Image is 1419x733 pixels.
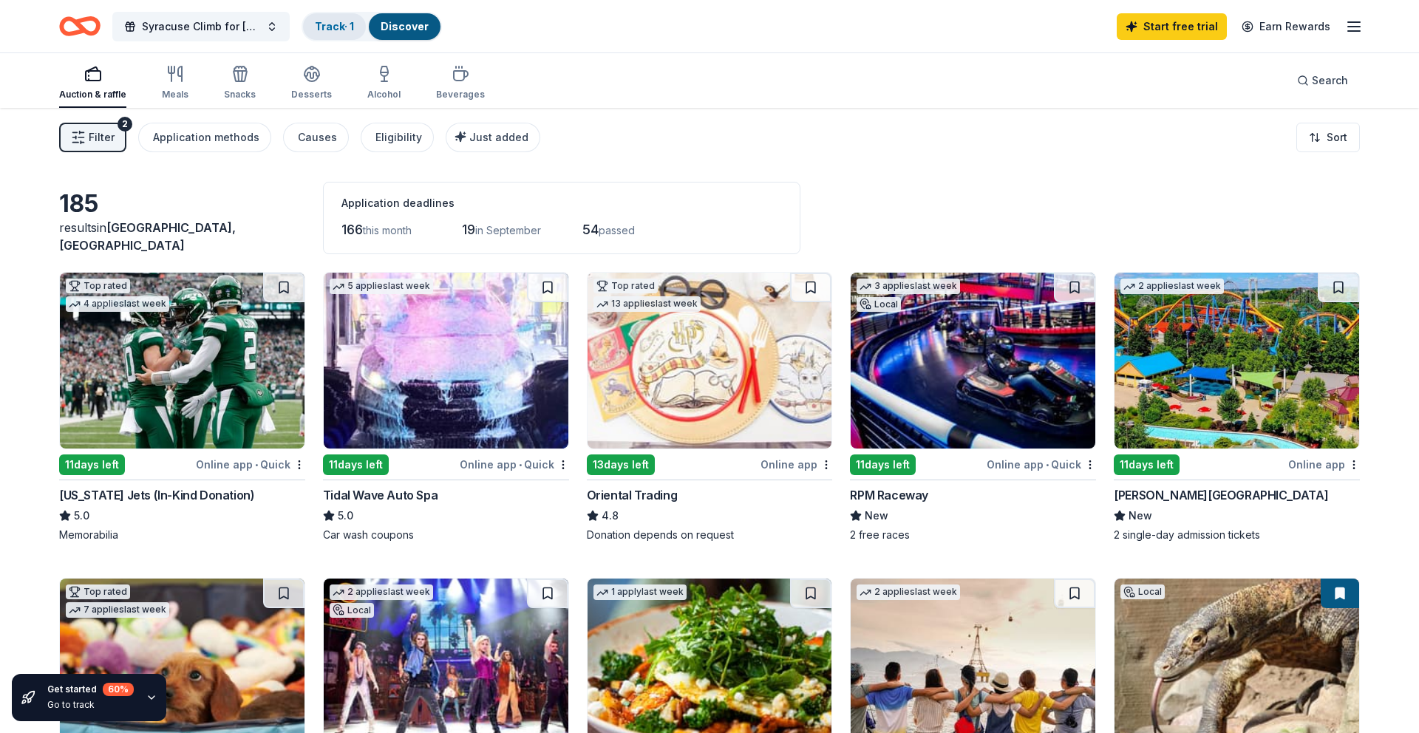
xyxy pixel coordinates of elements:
a: Image for Tidal Wave Auto Spa5 applieslast week11days leftOnline app•QuickTidal Wave Auto Spa5.0C... [323,272,569,542]
span: • [255,459,258,471]
div: 11 days left [59,454,125,475]
span: Filter [89,129,115,146]
div: Online app Quick [196,455,305,474]
div: Tidal Wave Auto Spa [323,486,438,504]
span: Sort [1327,129,1347,146]
a: Image for RPM Raceway3 applieslast weekLocal11days leftOnline app•QuickRPM RacewayNew2 free races [850,272,1096,542]
div: 5 applies last week [330,279,433,294]
span: this month [363,224,412,236]
a: Track· 1 [315,20,354,33]
div: Local [330,603,374,618]
a: Image for Oriental TradingTop rated13 applieslast week13days leftOnline appOriental Trading4.8Don... [587,272,833,542]
div: 2 free races [850,528,1096,542]
div: Application methods [153,129,259,146]
div: [PERSON_NAME][GEOGRAPHIC_DATA] [1114,486,1328,504]
button: Just added [446,123,540,152]
div: 3 applies last week [857,279,960,294]
button: Syracuse Climb for [MEDICAL_DATA] Support International [112,12,290,41]
button: Desserts [291,59,332,108]
a: Earn Rewards [1233,13,1339,40]
div: 2 applies last week [857,584,960,600]
div: RPM Raceway [850,486,928,504]
div: Car wash coupons [323,528,569,542]
div: 13 applies last week [593,296,701,312]
span: New [865,507,888,525]
div: 2 applies last week [1120,279,1224,294]
div: Causes [298,129,337,146]
button: Alcohol [367,59,401,108]
button: Track· 1Discover [302,12,442,41]
button: Eligibility [361,123,434,152]
div: 13 days left [587,454,655,475]
div: Local [857,297,901,312]
button: Meals [162,59,188,108]
a: Home [59,9,101,44]
span: [GEOGRAPHIC_DATA], [GEOGRAPHIC_DATA] [59,220,236,253]
div: Online app [1288,455,1360,474]
img: Image for Oriental Trading [588,273,832,449]
div: 11 days left [323,454,389,475]
span: • [1046,459,1049,471]
button: Snacks [224,59,256,108]
div: Top rated [593,279,658,293]
div: Top rated [66,584,130,599]
div: Oriental Trading [587,486,678,504]
div: Desserts [291,89,332,100]
span: in [59,220,236,253]
span: 19 [462,222,475,237]
div: 4 applies last week [66,296,169,312]
div: Go to track [47,699,134,711]
div: results [59,219,305,254]
img: Image for Tidal Wave Auto Spa [324,273,568,449]
div: Eligibility [375,129,422,146]
span: 4.8 [602,507,619,525]
span: passed [599,224,635,236]
img: Image for Dorney Park & Wildwater Kingdom [1115,273,1359,449]
button: Causes [283,123,349,152]
span: New [1129,507,1152,525]
a: Start free trial [1117,13,1227,40]
span: in September [475,224,541,236]
div: Snacks [224,89,256,100]
button: Auction & raffle [59,59,126,108]
div: Auction & raffle [59,89,126,100]
span: 5.0 [338,507,353,525]
div: Alcohol [367,89,401,100]
a: Discover [381,20,429,33]
div: Meals [162,89,188,100]
div: Online app Quick [460,455,569,474]
div: Top rated [66,279,130,293]
span: Syracuse Climb for [MEDICAL_DATA] Support International [142,18,260,35]
div: Memorabilia [59,528,305,542]
span: 5.0 [74,507,89,525]
button: Beverages [436,59,485,108]
div: 60 % [103,683,134,696]
span: Just added [469,131,528,143]
div: 7 applies last week [66,602,169,618]
button: Application methods [138,123,271,152]
span: Search [1312,72,1348,89]
div: 2 [118,117,132,132]
span: 166 [341,222,363,237]
div: Online app [760,455,832,474]
a: Image for New York Jets (In-Kind Donation)Top rated4 applieslast week11days leftOnline app•Quick[... [59,272,305,542]
button: Search [1285,66,1360,95]
div: 2 single-day admission tickets [1114,528,1360,542]
div: 11 days left [850,454,916,475]
button: Filter2 [59,123,126,152]
img: Image for New York Jets (In-Kind Donation) [60,273,304,449]
img: Image for RPM Raceway [851,273,1095,449]
span: 54 [582,222,599,237]
div: Beverages [436,89,485,100]
div: Local [1120,584,1165,599]
div: Application deadlines [341,194,782,212]
div: 11 days left [1114,454,1180,475]
div: 185 [59,189,305,219]
div: [US_STATE] Jets (In-Kind Donation) [59,486,254,504]
span: • [519,459,522,471]
a: Image for Dorney Park & Wildwater Kingdom2 applieslast week11days leftOnline app[PERSON_NAME][GEO... [1114,272,1360,542]
div: Online app Quick [987,455,1096,474]
div: Donation depends on request [587,528,833,542]
div: 1 apply last week [593,584,687,600]
button: Sort [1296,123,1360,152]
